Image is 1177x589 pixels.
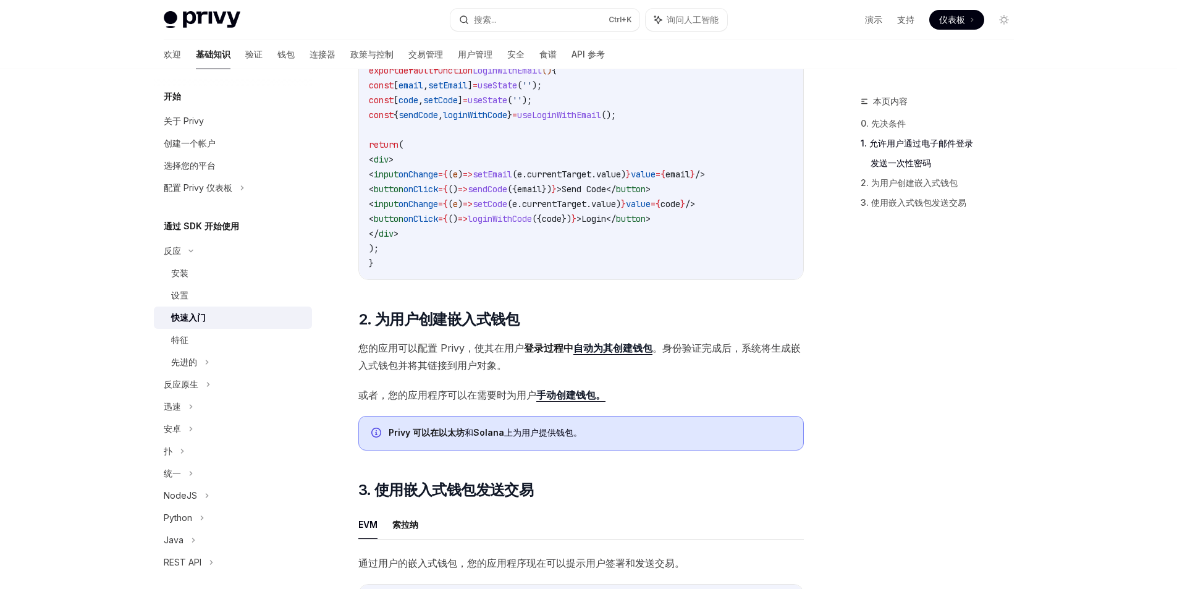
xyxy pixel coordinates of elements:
[591,169,596,180] span: .
[408,49,443,59] font: 交易管理
[542,65,552,76] span: ()
[171,312,206,323] font: 快速入门
[656,198,660,210] span: {
[350,40,394,69] a: 政策与控制
[171,334,188,345] font: 特征
[865,14,882,26] a: 演示
[369,228,379,239] span: </
[438,198,443,210] span: =
[164,379,198,389] font: 反应原生
[164,116,204,126] font: 关于 Privy
[621,198,626,210] span: }
[861,197,966,208] font: 3. 使用嵌入式钱包发送交易
[164,138,216,148] font: 创建一个帐户
[593,342,652,354] font: 为其创建钱包
[536,389,605,402] a: 手动创建钱包。
[389,427,465,438] font: Privy 可以在以太坊
[660,198,680,210] span: code
[621,169,626,180] span: )
[403,213,438,224] span: onClick
[443,213,448,224] span: {
[539,40,557,69] a: 食谱
[861,114,1024,133] a: 0. 先决条件
[408,40,443,69] a: 交易管理
[494,342,524,354] font: 在用户
[458,95,463,106] span: ]
[473,169,512,180] span: setEmail
[171,290,188,300] font: 设置
[517,198,522,210] span: .
[871,153,1024,173] a: 发送一次性密码
[573,342,652,355] a: 自动为其创建钱包
[646,213,651,224] span: >
[660,169,665,180] span: {
[473,65,542,76] span: LoginWithEmail
[572,40,605,69] a: API 参考
[154,155,312,177] a: 选择您的平台
[154,110,312,132] a: 关于 Privy
[374,198,399,210] span: input
[512,198,517,210] span: e
[680,198,685,210] span: }
[164,160,216,171] font: 选择您的平台
[572,213,576,224] span: }
[527,169,591,180] span: currentTarget
[463,169,473,180] span: =>
[164,401,181,412] font: 迅速
[358,557,685,569] font: 通过用户的嵌入式钱包，您的应用程序现在可以提示用户签署和发送交易。
[428,80,468,91] span: setEmail
[524,342,573,354] font: 登录过程中
[458,49,492,59] font: 用户管理
[616,198,621,210] span: )
[438,184,443,195] span: =
[392,519,418,530] font: 索拉纳
[369,243,379,254] span: );
[473,80,478,91] span: =
[626,169,631,180] span: }
[371,428,384,440] svg: 信息
[448,213,458,224] span: ()
[522,80,532,91] span: ''
[164,557,201,567] font: REST API
[399,80,423,91] span: email
[423,95,458,106] span: setCode
[512,95,522,106] span: ''
[164,423,181,434] font: 安卓
[433,65,473,76] span: function
[616,213,646,224] span: button
[507,109,512,121] span: }
[458,213,468,224] span: =>
[164,182,232,193] font: 配置 Privy 仪表板
[468,80,473,91] span: ]
[512,109,517,121] span: =
[358,510,378,539] button: EVM
[403,184,438,195] span: onClick
[164,535,184,545] font: Java
[171,268,188,278] font: 安装
[164,91,181,101] font: 开始
[552,184,557,195] span: }
[453,198,458,210] span: e
[394,80,399,91] span: [
[394,228,399,239] span: >
[369,169,374,180] span: <
[631,169,656,180] span: value
[512,169,517,180] span: (
[369,109,394,121] span: const
[861,138,973,148] font: 1. 允许用户通过电子邮件登录
[369,139,399,150] span: return
[399,95,418,106] span: code
[154,307,312,329] a: 快速入门
[539,49,557,59] font: 食谱
[164,49,181,59] font: 欢迎
[418,95,423,106] span: ,
[562,213,572,224] span: })
[399,198,438,210] span: onChange
[463,95,468,106] span: =
[478,80,517,91] span: useState
[596,169,621,180] span: value
[465,427,473,438] font: 和
[646,9,727,31] button: 询问人工智能
[532,213,542,224] span: ({
[507,95,512,106] span: (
